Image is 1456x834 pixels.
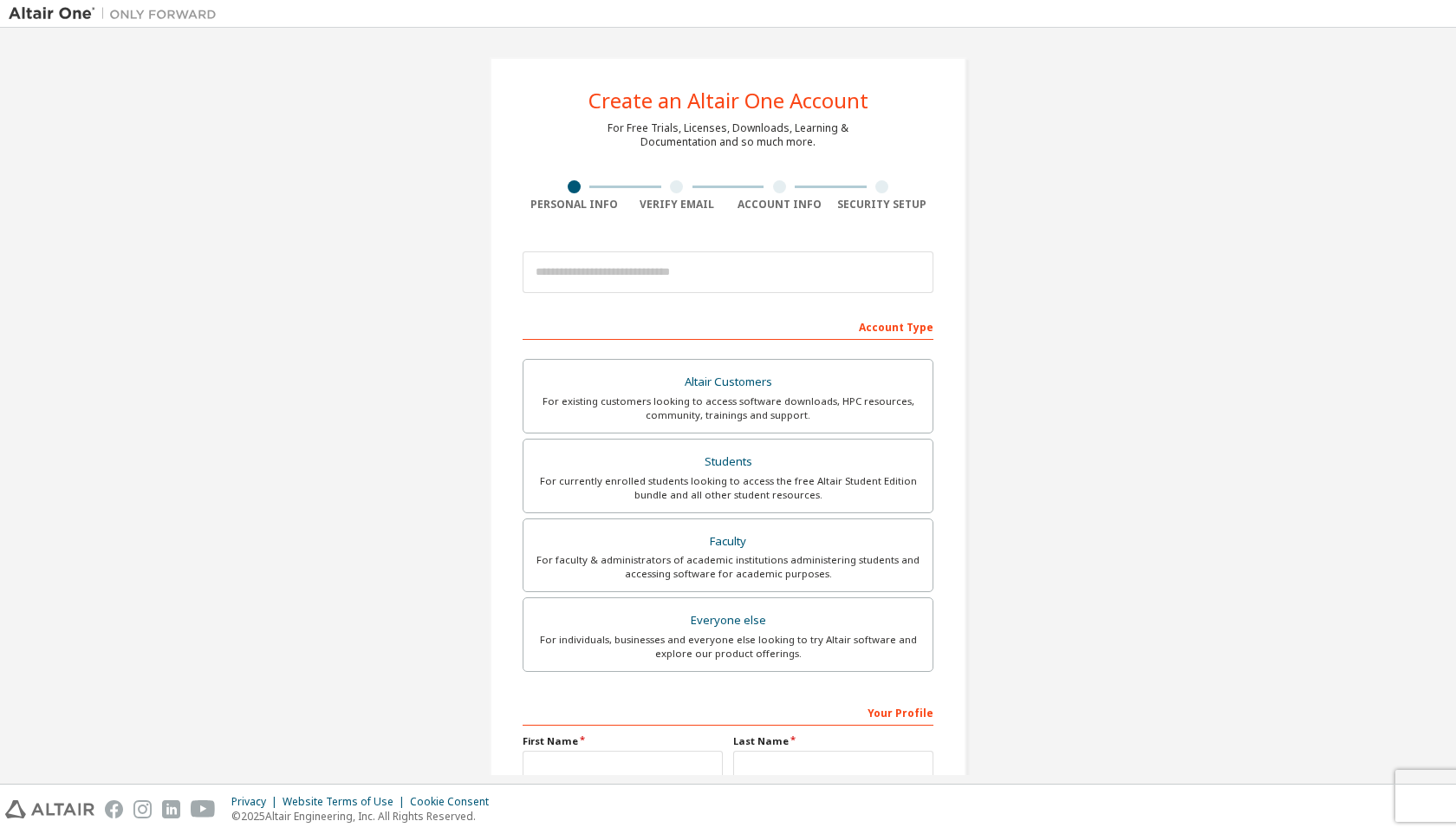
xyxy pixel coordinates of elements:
div: Create an Altair One Account [588,90,868,111]
img: altair_logo.svg [5,800,94,818]
div: Students [534,450,922,474]
div: Altair Customers [534,370,922,394]
div: Verify Email [626,198,729,212]
img: Altair One [9,5,225,23]
img: facebook.svg [105,800,123,818]
div: For individuals, businesses and everyone else looking to try Altair software and explore our prod... [534,633,922,661]
div: Everyone else [534,609,922,633]
div: Security Setup [831,198,934,212]
p: © 2025 Altair Engineering, Inc. All Rights Reserved. [231,809,499,824]
div: For existing customers looking to access software downloads, HPC resources, community, trainings ... [534,394,922,422]
div: Your Profile [523,698,933,726]
label: First Name [523,734,723,748]
label: Last Name [733,734,933,748]
div: Cookie Consent [410,795,499,809]
div: Personal Info [523,198,626,212]
img: linkedin.svg [162,800,180,818]
div: Privacy [231,795,283,809]
img: instagram.svg [133,800,152,818]
div: Faculty [534,530,922,554]
div: For faculty & administrators of academic institutions administering students and accessing softwa... [534,553,922,581]
div: Website Terms of Use [283,795,410,809]
div: Account Info [728,198,831,212]
div: For Free Trials, Licenses, Downloads, Learning & Documentation and so much more. [608,121,848,149]
div: For currently enrolled students looking to access the free Altair Student Edition bundle and all ... [534,474,922,502]
img: youtube.svg [191,800,216,818]
div: Account Type [523,312,933,340]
